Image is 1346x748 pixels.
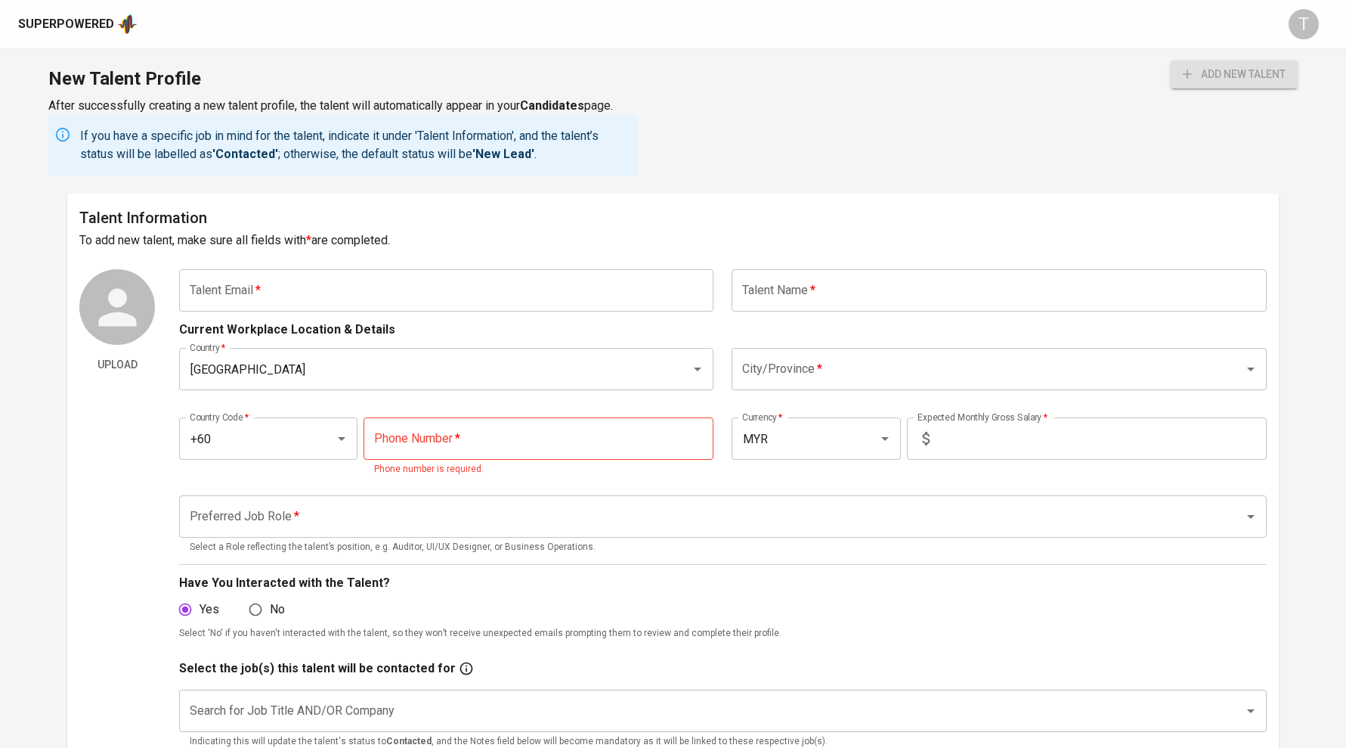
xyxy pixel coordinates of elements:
b: 'Contacted' [212,147,278,161]
h1: New Talent Profile [48,61,638,97]
div: Almost there! Once you've completed all the fields marked with * under 'Talent Information', you'... [1171,61,1298,88]
button: Open [874,428,896,449]
button: Open [687,358,708,380]
span: Upload [85,355,149,374]
h6: Talent Information [79,206,1267,230]
b: Contacted [386,736,432,746]
button: Upload [79,351,155,379]
h6: To add new talent, make sure all fields with are completed. [79,230,1267,251]
p: Have You Interacted with the Talent? [179,574,1267,592]
button: Open [1240,700,1261,722]
button: Open [1240,358,1261,380]
span: Yes [200,601,219,619]
b: 'New Lead' [472,147,534,161]
p: Current Workplace Location & Details [179,321,395,339]
img: app logo [117,13,138,36]
p: Phone number is required. [374,462,704,477]
a: Superpoweredapp logo [18,13,138,36]
button: Open [1240,506,1261,527]
button: Open [331,428,352,449]
p: Select 'No' if you haven't interacted with the talent, so they won’t receive unexpected emails pr... [179,626,1267,641]
div: T [1289,9,1319,39]
p: Select a Role reflecting the talent’s position, e.g. Auditor, UI/UX Designer, or Business Operati... [190,540,1256,555]
p: If you have a specific job in mind for the talent, indicate it under 'Talent Information', and th... [80,127,632,163]
button: add new talent [1171,61,1298,88]
svg: If you have a specific job in mind for the talent, indicate it here. This will change the talent'... [459,661,474,676]
p: After successfully creating a new talent profile, the talent will automatically appear in your page. [48,97,638,115]
b: Candidates [520,98,584,113]
span: add new talent [1183,65,1286,84]
span: No [270,601,285,619]
p: Select the job(s) this talent will be contacted for [179,660,456,678]
div: Superpowered [18,16,114,33]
